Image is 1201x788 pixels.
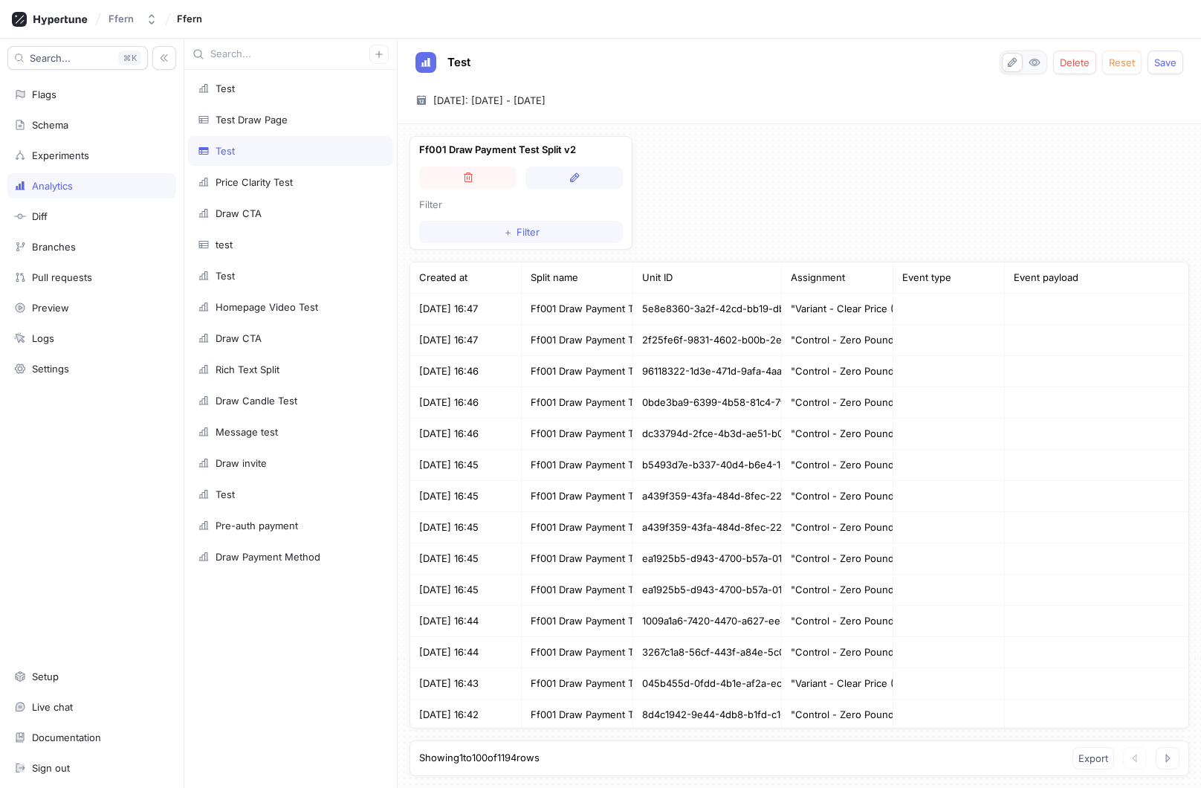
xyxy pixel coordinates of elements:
[782,606,893,637] div: "Control - Zero Pound (Setup intent)"
[433,93,546,108] span: [DATE]: [DATE] - [DATE]
[633,543,782,575] div: ea1925b5-d943-4700-b57a-015071a62895
[1102,51,1142,74] button: Reset
[216,395,297,407] div: Draw Candle Test
[410,481,522,512] div: [DATE] 16:45
[522,294,633,325] div: Ff001 Draw Payment Test Split v2
[410,668,522,700] div: [DATE] 16:43
[410,262,522,294] div: Created at
[216,145,235,157] div: Test
[216,301,318,313] div: Homepage Video Test
[782,481,893,512] div: "Control - Zero Pound (Setup intent)"
[522,356,633,387] div: Ff001 Draw Payment Test Split v2
[32,732,101,743] div: Documentation
[419,143,623,158] p: Ff001 Draw Payment Test Split v2
[216,270,235,282] div: Test
[410,387,522,419] div: [DATE] 16:46
[216,426,278,438] div: Message test
[782,512,893,543] div: "Control - Zero Pound (Setup intent)"
[633,700,782,731] div: 8d4c1942-9e44-4db8-b1fd-c167ce583e2b
[419,221,623,243] button: ＋Filter
[216,332,262,344] div: Draw CTA
[410,637,522,668] div: [DATE] 16:44
[522,262,633,294] div: Split name
[410,450,522,481] div: [DATE] 16:45
[216,83,235,94] div: Test
[216,551,320,563] div: Draw Payment Method
[633,637,782,668] div: 3267c1a8-56cf-443f-a84e-5c0b1a8232d5
[522,387,633,419] div: Ff001 Draw Payment Test Split v2
[522,450,633,481] div: Ff001 Draw Payment Test Split v2
[633,606,782,637] div: 1009a1a6-7420-4470-a627-ee70f9f6a33d
[503,227,513,236] span: ＋
[782,450,893,481] div: "Control - Zero Pound (Setup intent)"
[32,302,69,314] div: Preview
[410,606,522,637] div: [DATE] 16:44
[32,332,54,344] div: Logs
[410,575,522,606] div: [DATE] 16:45
[410,294,522,325] div: [DATE] 16:47
[633,325,782,356] div: 2f25fe6f-9831-4602-b00b-2edd10d6f4e6
[1072,747,1114,769] button: Export
[782,387,893,419] div: "Control - Zero Pound (Setup intent)"
[1060,58,1090,67] span: Delete
[633,294,782,325] div: 5e8e8360-3a2f-42cd-bb19-db289312c55f
[522,606,633,637] div: Ff001 Draw Payment Test Split v2
[522,419,633,450] div: Ff001 Draw Payment Test Split v2
[216,364,279,375] div: Rich Text Split
[32,762,70,774] div: Sign out
[517,227,540,236] span: Filter
[1147,51,1183,74] button: Save
[1053,51,1096,74] button: Delete
[633,668,782,700] div: 045b455d-0fdd-4b1e-af2a-ecc19a6d8a3e
[633,356,782,387] div: 96118322-1d3e-471d-9afa-4aadfd06d236
[633,512,782,543] div: a439f359-43fa-484d-8fec-22354edd7154
[633,419,782,450] div: dc33794d-2fce-4b3d-ae51-b0cc2aea81f2
[522,637,633,668] div: Ff001 Draw Payment Test Split v2
[216,457,267,469] div: Draw invite
[782,700,893,731] div: "Control - Zero Pound (Setup intent)"
[1154,58,1176,67] span: Save
[410,512,522,543] div: [DATE] 16:45
[32,671,59,682] div: Setup
[633,450,782,481] div: b5493d7e-b337-40d4-b6e4-1b91e9745cf7
[32,271,92,283] div: Pull requests
[177,13,202,24] span: Ffern
[893,262,1005,294] div: Event type
[32,149,89,161] div: Experiments
[633,575,782,606] div: ea1925b5-d943-4700-b57a-015071a62895
[32,363,69,375] div: Settings
[216,520,298,532] div: Pre-auth payment
[32,210,48,222] div: Diff
[216,176,293,188] div: Price Clarity Test
[32,88,56,100] div: Flags
[410,543,522,575] div: [DATE] 16:45
[32,241,76,253] div: Branches
[216,239,233,251] div: test
[782,356,893,387] div: "Control - Zero Pound (Setup intent)"
[419,198,623,213] p: Filter
[633,262,782,294] div: Unit ID
[1109,58,1135,67] span: Reset
[216,488,235,500] div: Test
[522,700,633,731] div: Ff001 Draw Payment Test Split v2
[782,294,893,325] div: "Variant - Clear Price (Setup Intent)"
[109,13,134,25] div: Ffern
[216,114,288,126] div: Test Draw Page
[419,751,540,766] div: Showing 1 to 100 of 1194 rows
[522,668,633,700] div: Ff001 Draw Payment Test Split v2
[30,54,71,62] span: Search...
[210,47,369,62] input: Search...
[522,543,633,575] div: Ff001 Draw Payment Test Split v2
[522,512,633,543] div: Ff001 Draw Payment Test Split v2
[410,356,522,387] div: [DATE] 16:46
[782,262,893,294] div: Assignment
[782,325,893,356] div: "Control - Zero Pound (Setup intent)"
[782,543,893,575] div: "Control - Zero Pound (Setup intent)"
[32,701,73,713] div: Live chat
[410,700,522,731] div: [DATE] 16:42
[782,637,893,668] div: "Control - Zero Pound (Setup intent)"
[782,419,893,450] div: "Control - Zero Pound (Setup intent)"
[7,725,176,750] a: Documentation
[447,56,470,68] span: Test
[782,668,893,700] div: "Variant - Clear Price (Setup Intent)"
